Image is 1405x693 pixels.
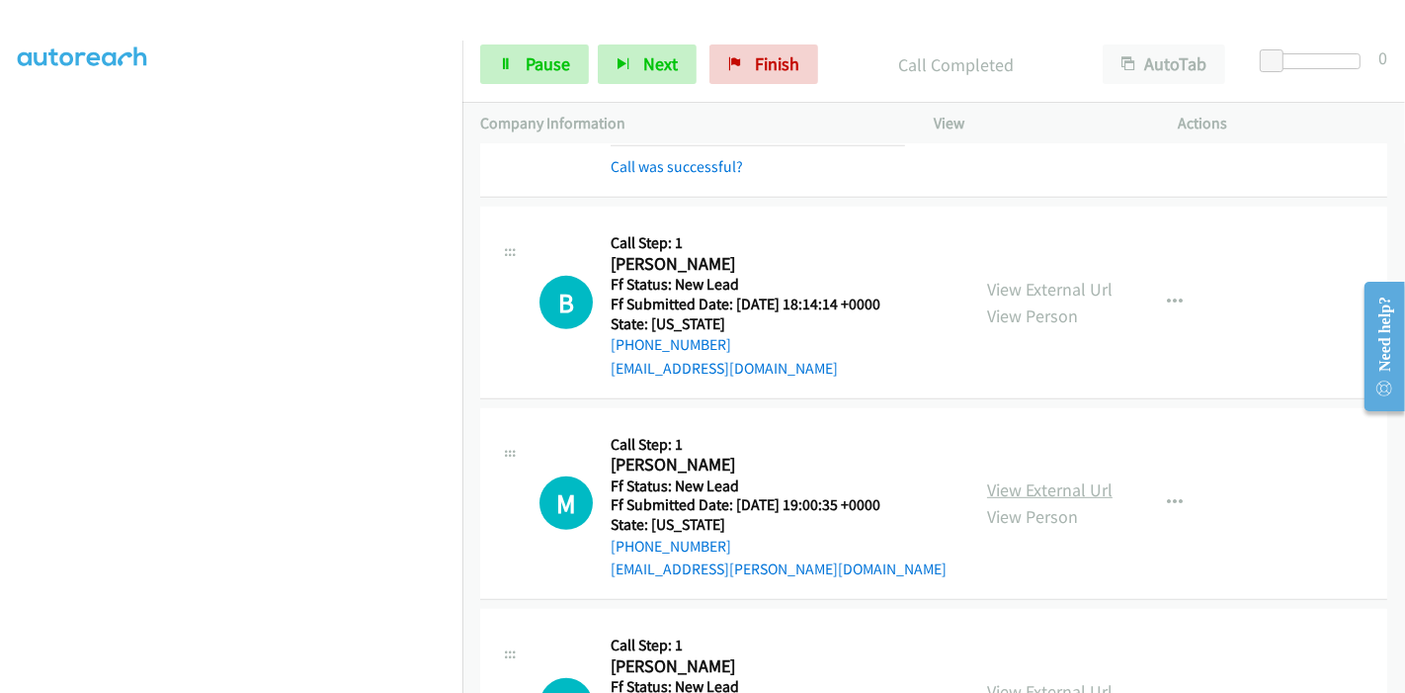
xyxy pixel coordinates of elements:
[539,276,593,329] h1: B
[611,454,947,476] h2: [PERSON_NAME]
[1270,53,1361,69] div: Delay between calls (in seconds)
[611,314,905,334] h5: State: [US_STATE]
[611,537,731,556] a: [PHONE_NUMBER]
[611,295,905,314] h5: Ff Submitted Date: [DATE] 18:14:14 +0000
[480,112,898,135] p: Company Information
[611,157,743,176] a: Call was successful?
[934,112,1143,135] p: View
[611,515,947,535] h5: State: [US_STATE]
[611,275,905,295] h5: Ff Status: New Lead
[598,44,697,84] button: Next
[611,335,731,354] a: [PHONE_NUMBER]
[987,304,1078,327] a: View Person
[987,278,1113,301] a: View External Url
[611,253,905,276] h2: [PERSON_NAME]
[987,505,1078,528] a: View Person
[755,52,799,75] span: Finish
[611,476,947,496] h5: Ff Status: New Lead
[1103,44,1225,84] button: AutoTab
[480,44,589,84] a: Pause
[643,52,678,75] span: Next
[1179,112,1388,135] p: Actions
[1349,268,1405,425] iframe: Resource Center
[526,52,570,75] span: Pause
[611,655,880,678] h2: [PERSON_NAME]
[539,476,593,530] div: The call is yet to be attempted
[611,435,947,455] h5: Call Step: 1
[611,495,947,515] h5: Ff Submitted Date: [DATE] 19:00:35 +0000
[611,636,880,655] h5: Call Step: 1
[611,560,947,578] a: [EMAIL_ADDRESS][PERSON_NAME][DOMAIN_NAME]
[709,44,818,84] a: Finish
[539,476,593,530] h1: M
[1378,44,1387,71] div: 0
[611,233,905,253] h5: Call Step: 1
[845,51,1067,78] p: Call Completed
[987,478,1113,501] a: View External Url
[611,359,838,378] a: [EMAIL_ADDRESS][DOMAIN_NAME]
